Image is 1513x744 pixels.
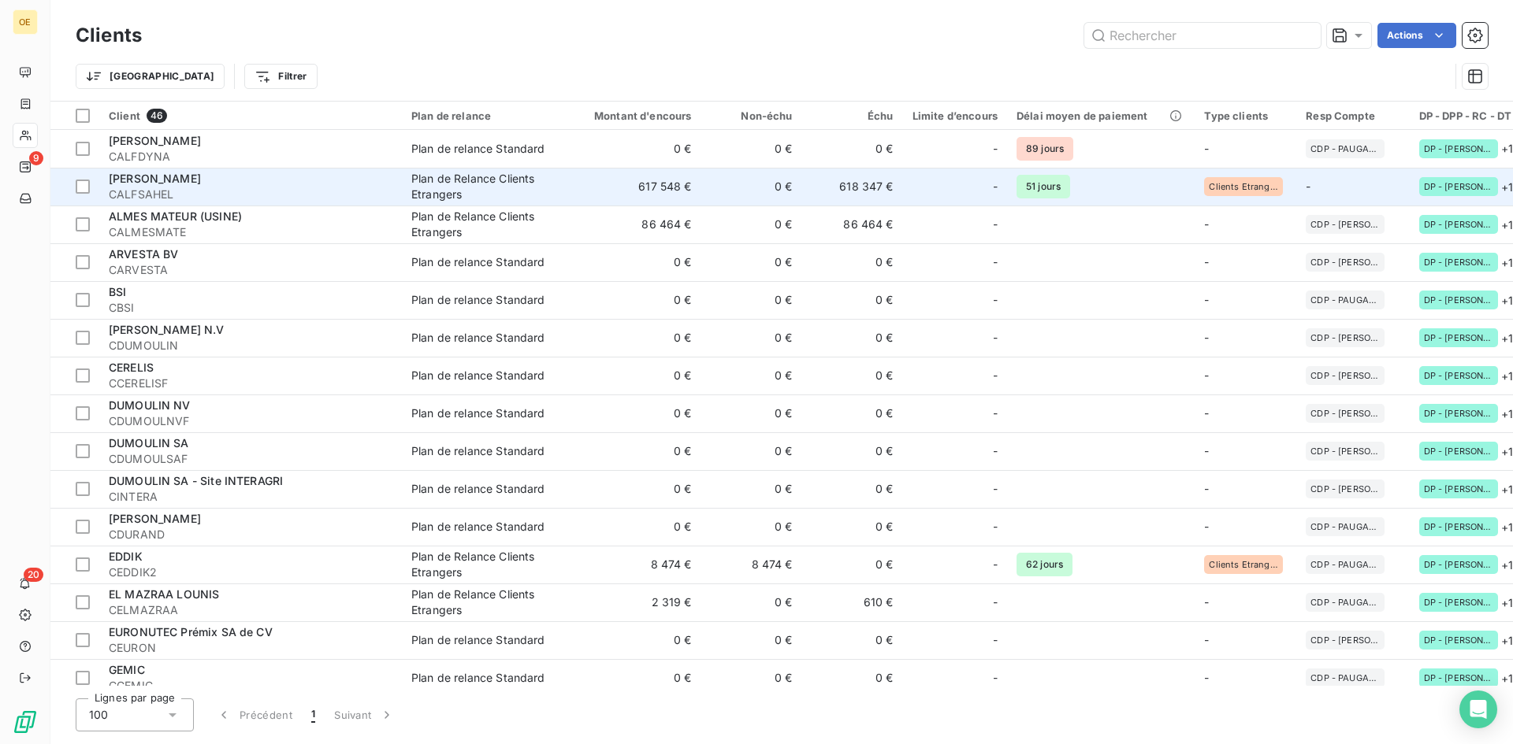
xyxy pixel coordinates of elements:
span: EURONUTEC Prémix SA de CV [109,625,273,639]
span: CDP - PAUGAM OLIVIER [1310,598,1380,607]
span: CCERELISF [109,376,392,391]
td: 0 € [802,508,903,546]
div: Plan de relance [411,109,556,122]
span: CDP - [PERSON_NAME] [1310,446,1380,456]
td: 8 474 € [566,546,701,583]
span: CDP - PAUGAM OLIVIER [1310,144,1380,154]
td: 0 € [701,432,802,470]
div: Plan de relance Standard [411,519,545,535]
span: DP - [PERSON_NAME] [1424,673,1493,683]
td: 0 € [566,357,701,394]
span: 62 jours [1017,553,1072,576]
div: Plan de Relance Clients Etrangers [411,209,556,240]
span: + 1 [1501,179,1513,195]
span: - [993,670,998,686]
td: 0 € [701,357,802,394]
span: [PERSON_NAME] [109,512,201,525]
td: 618 347 € [802,168,903,205]
span: - [1204,595,1209,609]
span: CELMAZRAA [109,602,392,618]
span: - [1204,368,1209,382]
span: DP - [PERSON_NAME] [1424,560,1493,569]
div: Plan de Relance Clients Etrangers [411,171,556,202]
span: DP - [PERSON_NAME] [1424,333,1493,342]
div: Plan de relance Standard [411,405,545,421]
span: 100 [89,707,108,723]
span: CDP - PAUGAM OLIVIER [1310,673,1380,683]
div: Resp Compte [1306,109,1400,122]
span: - [1204,255,1209,268]
div: Type clients [1204,109,1287,122]
span: - [1204,482,1209,495]
span: BSI [109,285,126,298]
span: DP - [PERSON_NAME] [1424,635,1493,645]
div: Plan de relance Standard [411,330,545,346]
span: [PERSON_NAME] N.V [109,323,225,336]
span: CDP - [PERSON_NAME] [1310,257,1380,267]
td: 2 319 € [566,583,701,621]
div: Plan de relance Standard [411,141,545,157]
span: + 1 [1501,443,1513,460]
span: - [993,217,998,232]
span: + 1 [1501,594,1513,611]
span: CBSI [109,300,392,316]
img: Logo LeanPay [13,709,38,735]
td: 0 € [701,470,802,508]
div: OE [13,9,38,35]
span: - [993,254,998,270]
td: 0 € [802,432,903,470]
td: 0 € [566,659,701,697]
h3: Clients [76,21,142,50]
td: 0 € [802,357,903,394]
td: 0 € [802,281,903,319]
td: 617 548 € [566,168,701,205]
span: - [1204,671,1209,684]
span: + 1 [1501,217,1513,233]
span: CDP - PAUGAM OLIVIER [1310,522,1380,531]
span: Client [109,109,140,122]
span: + 1 [1501,292,1513,309]
button: Actions [1377,23,1456,48]
span: [PERSON_NAME] [109,172,201,185]
div: Non-échu [711,109,793,122]
td: 0 € [566,621,701,659]
span: CDP - PAUGAM OLIVIER [1310,295,1380,305]
span: + 1 [1501,481,1513,498]
td: 0 € [701,508,802,546]
td: 0 € [701,205,802,243]
span: + 1 [1501,368,1513,384]
span: ARVESTA BV [109,247,179,261]
span: DUMOULIN NV [109,398,191,412]
span: ALMES MATEUR (USINE) [109,209,242,223]
td: 0 € [701,583,802,621]
span: DP - [PERSON_NAME] [1424,409,1493,418]
span: CALMESMATE [109,224,392,240]
span: - [993,443,998,459]
span: - [1204,293,1209,306]
span: DP - [PERSON_NAME] [1424,295,1493,305]
span: CDP - [PERSON_NAME] [1310,220,1380,229]
span: + 1 [1501,670,1513,687]
span: - [1204,520,1209,533]
span: 20 [24,568,43,582]
div: Open Intercom Messenger [1459,690,1497,728]
td: 0 € [802,546,903,583]
span: CDP - [PERSON_NAME] [1310,484,1380,494]
td: 0 € [566,508,701,546]
span: CGEMIC [109,678,392,694]
span: CERELIS [109,361,154,374]
td: 0 € [701,168,802,205]
td: 0 € [701,130,802,168]
input: Rechercher [1084,23,1321,48]
span: CALFSAHEL [109,187,392,202]
span: CDURAND [109,527,392,542]
span: - [993,519,998,535]
td: 86 464 € [566,205,701,243]
div: Plan de relance Standard [411,254,545,270]
span: CEDDIK2 [109,564,392,580]
div: Plan de relance Standard [411,443,545,459]
td: 0 € [566,432,701,470]
span: CINTERA [109,489,392,505]
span: DUMOULIN SA [109,436,189,450]
button: Suivant [325,698,404,731]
